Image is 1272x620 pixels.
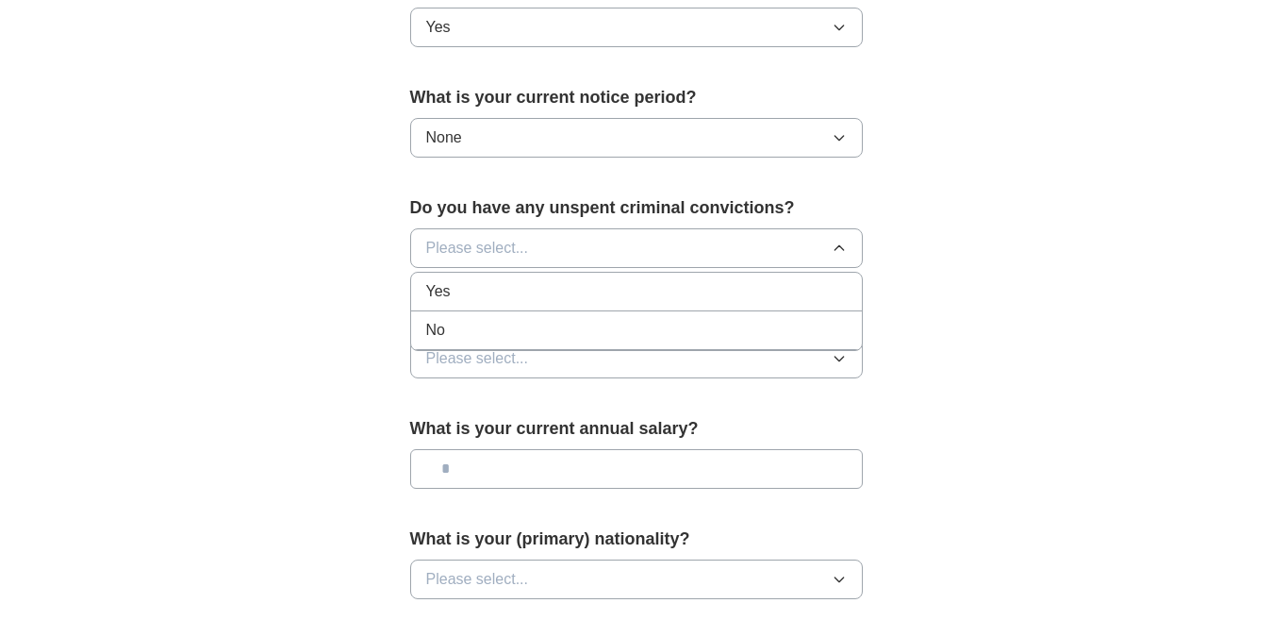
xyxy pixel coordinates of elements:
label: What is your (primary) nationality? [410,527,863,552]
span: Yes [426,16,451,39]
label: Do you have any unspent criminal convictions? [410,195,863,221]
span: Please select... [426,237,529,260]
span: None [426,126,462,149]
button: Please select... [410,560,863,599]
span: Please select... [426,347,529,370]
span: Yes [426,280,451,303]
button: Yes [410,8,863,47]
button: None [410,118,863,158]
button: Please select... [410,228,863,268]
button: Please select... [410,339,863,378]
label: What is your current annual salary? [410,416,863,442]
span: No [426,319,445,342]
span: Please select... [426,568,529,591]
label: What is your current notice period? [410,85,863,110]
